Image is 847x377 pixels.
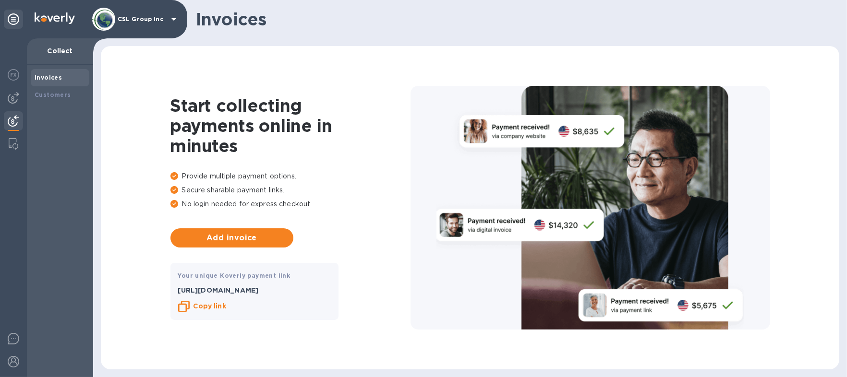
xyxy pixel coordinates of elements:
b: Your unique Koverly payment link [178,272,290,279]
button: Add invoice [170,228,293,247]
span: Add invoice [178,232,286,244]
img: Logo [35,12,75,24]
p: Secure sharable payment links. [170,185,411,195]
p: Provide multiple payment options. [170,171,411,181]
p: [URL][DOMAIN_NAME] [178,285,331,295]
h1: Start collecting payments online in minutes [170,95,411,156]
b: Invoices [35,74,62,81]
img: Foreign exchange [8,69,19,81]
b: Copy link [194,302,226,310]
p: No login needed for express checkout. [170,199,411,209]
p: Collect [35,46,85,56]
b: Customers [35,91,71,98]
div: Unpin categories [4,10,23,29]
p: CSL Group Inc [118,16,166,23]
h1: Invoices [196,9,832,29]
